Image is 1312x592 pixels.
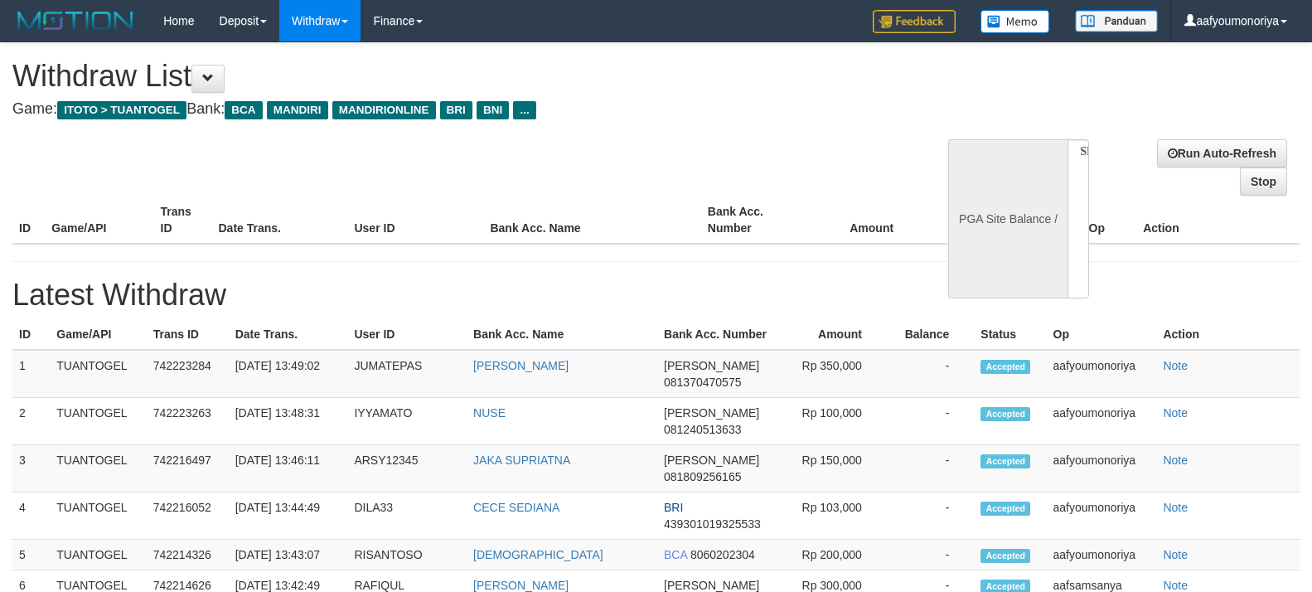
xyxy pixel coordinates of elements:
td: [DATE] 13:46:11 [229,445,348,493]
td: TUANTOGEL [50,350,146,398]
span: BRI [440,101,472,119]
span: [PERSON_NAME] [664,454,759,467]
h1: Withdraw List [12,60,858,93]
th: Action [1136,197,1300,244]
th: Action [1156,319,1300,350]
th: Balance [918,197,1018,244]
a: Note [1163,359,1188,372]
th: Date Trans. [212,197,348,244]
a: NUSE [473,406,506,420]
span: Accepted [980,454,1030,468]
th: Op [1047,319,1157,350]
span: 081240513633 [664,423,741,436]
span: BRI [664,501,683,514]
td: aafyoumonoriya [1047,398,1157,445]
td: 742216052 [147,493,229,540]
td: - [887,445,974,493]
td: ARSY12345 [347,445,467,493]
td: 742214326 [147,540,229,570]
td: aafyoumonoriya [1047,493,1157,540]
th: Game/API [50,319,146,350]
th: Bank Acc. Number [701,197,810,244]
span: MANDIRIONLINE [332,101,436,119]
td: Rp 350,000 [784,350,887,398]
td: 742223263 [147,398,229,445]
td: DILA33 [347,493,467,540]
th: Bank Acc. Name [467,319,657,350]
td: 1 [12,350,50,398]
th: Amount [784,319,887,350]
td: IYYAMATO [347,398,467,445]
span: 439301019325533 [664,517,761,531]
span: Accepted [980,549,1030,563]
td: - [887,540,974,570]
th: Game/API [45,197,153,244]
h1: Latest Withdraw [12,279,1300,312]
span: BCA [225,101,262,119]
th: ID [12,197,45,244]
td: RISANTOSO [347,540,467,570]
td: 742223284 [147,350,229,398]
span: 8060202304 [690,548,755,561]
span: ITOTO > TUANTOGEL [57,101,186,119]
td: [DATE] 13:44:49 [229,493,348,540]
a: JAKA SUPRIATNA [473,454,570,467]
td: 5 [12,540,50,570]
td: aafyoumonoriya [1047,445,1157,493]
a: Note [1163,406,1188,420]
span: BNI [477,101,509,119]
td: aafyoumonoriya [1047,350,1157,398]
a: Note [1163,579,1188,592]
img: panduan.png [1075,10,1158,32]
td: JUMATEPAS [347,350,467,398]
td: aafyoumonoriya [1047,540,1157,570]
td: - [887,398,974,445]
span: BCA [664,548,687,561]
span: Accepted [980,407,1030,421]
span: ... [513,101,535,119]
a: Note [1163,454,1188,467]
td: TUANTOGEL [50,398,146,445]
a: [PERSON_NAME] [473,359,569,372]
th: Trans ID [154,197,212,244]
span: MANDIRI [267,101,328,119]
span: [PERSON_NAME] [664,406,759,420]
td: 2 [12,398,50,445]
a: Note [1163,548,1188,561]
th: User ID [347,319,467,350]
th: Op [1082,197,1137,244]
td: - [887,493,974,540]
th: User ID [347,197,483,244]
th: Bank Acc. Name [483,197,700,244]
th: Date Trans. [229,319,348,350]
td: Rp 100,000 [784,398,887,445]
a: CECE SEDIANA [473,501,559,514]
th: Amount [810,197,918,244]
td: [DATE] 13:43:07 [229,540,348,570]
td: TUANTOGEL [50,540,146,570]
td: Rp 150,000 [784,445,887,493]
th: Status [974,319,1046,350]
td: 3 [12,445,50,493]
th: Bank Acc. Number [657,319,784,350]
td: - [887,350,974,398]
th: ID [12,319,50,350]
a: Stop [1240,167,1287,196]
span: 081809256165 [664,470,741,483]
span: [PERSON_NAME] [664,359,759,372]
span: Accepted [980,360,1030,374]
td: [DATE] 13:49:02 [229,350,348,398]
img: Button%20Memo.svg [980,10,1050,33]
td: Rp 103,000 [784,493,887,540]
td: TUANTOGEL [50,493,146,540]
a: [PERSON_NAME] [473,579,569,592]
a: Run Auto-Refresh [1157,139,1287,167]
div: PGA Site Balance / [948,139,1068,298]
th: Trans ID [147,319,229,350]
td: 742216497 [147,445,229,493]
img: Feedback.jpg [873,10,956,33]
h4: Game: Bank: [12,101,858,118]
span: [PERSON_NAME] [664,579,759,592]
a: [DEMOGRAPHIC_DATA] [473,548,603,561]
span: Accepted [980,502,1030,516]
